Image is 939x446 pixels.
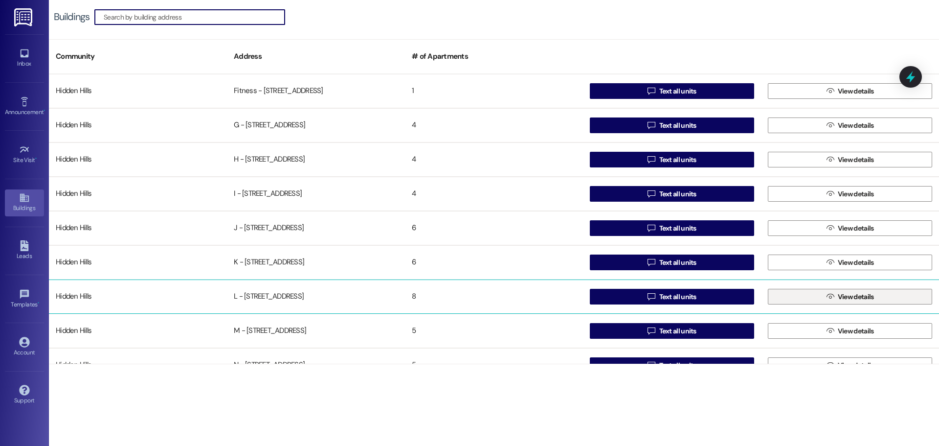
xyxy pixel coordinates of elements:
[768,152,932,167] button: View details
[827,224,834,232] i: 
[659,360,696,371] span: Text all units
[227,218,405,238] div: J - [STREET_ADDRESS]
[227,81,405,101] div: Fitness - [STREET_ADDRESS]
[405,287,583,306] div: 8
[590,117,754,133] button: Text all units
[838,258,874,268] span: View details
[104,10,285,24] input: Search by building address
[405,184,583,204] div: 4
[5,141,44,168] a: Site Visit •
[648,327,655,335] i: 
[838,120,874,131] span: View details
[49,253,227,272] div: Hidden Hills
[648,293,655,301] i: 
[5,382,44,408] a: Support
[405,150,583,169] div: 4
[227,116,405,135] div: G - [STREET_ADDRESS]
[659,86,696,96] span: Text all units
[590,289,754,305] button: Text all units
[49,150,227,169] div: Hidden Hills
[405,81,583,101] div: 1
[659,120,696,131] span: Text all units
[648,87,655,95] i: 
[838,189,874,199] span: View details
[5,237,44,264] a: Leads
[827,87,834,95] i: 
[659,326,696,336] span: Text all units
[49,116,227,135] div: Hidden Hills
[405,321,583,341] div: 5
[405,355,583,375] div: 5
[659,292,696,302] span: Text all units
[648,258,655,266] i: 
[49,81,227,101] div: Hidden Hills
[227,287,405,306] div: L - [STREET_ADDRESS]
[838,326,874,336] span: View details
[768,220,932,236] button: View details
[14,8,34,26] img: ResiDesk Logo
[44,107,45,114] span: •
[838,292,874,302] span: View details
[838,223,874,234] span: View details
[405,253,583,272] div: 6
[768,323,932,339] button: View details
[227,45,405,69] div: Address
[405,116,583,135] div: 4
[838,86,874,96] span: View details
[590,83,754,99] button: Text all units
[405,45,583,69] div: # of Apartments
[35,155,37,162] span: •
[5,286,44,312] a: Templates •
[659,258,696,268] span: Text all units
[659,189,696,199] span: Text all units
[5,45,44,71] a: Inbox
[49,218,227,238] div: Hidden Hills
[648,190,655,198] i: 
[827,190,834,198] i: 
[827,156,834,164] i: 
[648,361,655,369] i: 
[768,255,932,270] button: View details
[227,355,405,375] div: N - [STREET_ADDRESS]
[827,293,834,301] i: 
[827,361,834,369] i: 
[227,253,405,272] div: K - [STREET_ADDRESS]
[768,83,932,99] button: View details
[827,258,834,266] i: 
[590,186,754,202] button: Text all units
[49,45,227,69] div: Community
[49,321,227,341] div: Hidden Hills
[648,156,655,164] i: 
[227,321,405,341] div: M - [STREET_ADDRESS]
[590,220,754,236] button: Text all units
[38,300,39,306] span: •
[5,334,44,360] a: Account
[827,327,834,335] i: 
[838,360,874,371] span: View details
[49,184,227,204] div: Hidden Hills
[648,224,655,232] i: 
[405,218,583,238] div: 6
[54,12,89,22] div: Buildings
[590,323,754,339] button: Text all units
[227,150,405,169] div: H - [STREET_ADDRESS]
[768,117,932,133] button: View details
[5,189,44,216] a: Buildings
[768,289,932,305] button: View details
[590,357,754,373] button: Text all units
[659,155,696,165] span: Text all units
[648,121,655,129] i: 
[49,355,227,375] div: Hidden Hills
[590,255,754,270] button: Text all units
[768,186,932,202] button: View details
[227,184,405,204] div: I - [STREET_ADDRESS]
[590,152,754,167] button: Text all units
[49,287,227,306] div: Hidden Hills
[659,223,696,234] span: Text all units
[838,155,874,165] span: View details
[827,121,834,129] i: 
[768,357,932,373] button: View details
